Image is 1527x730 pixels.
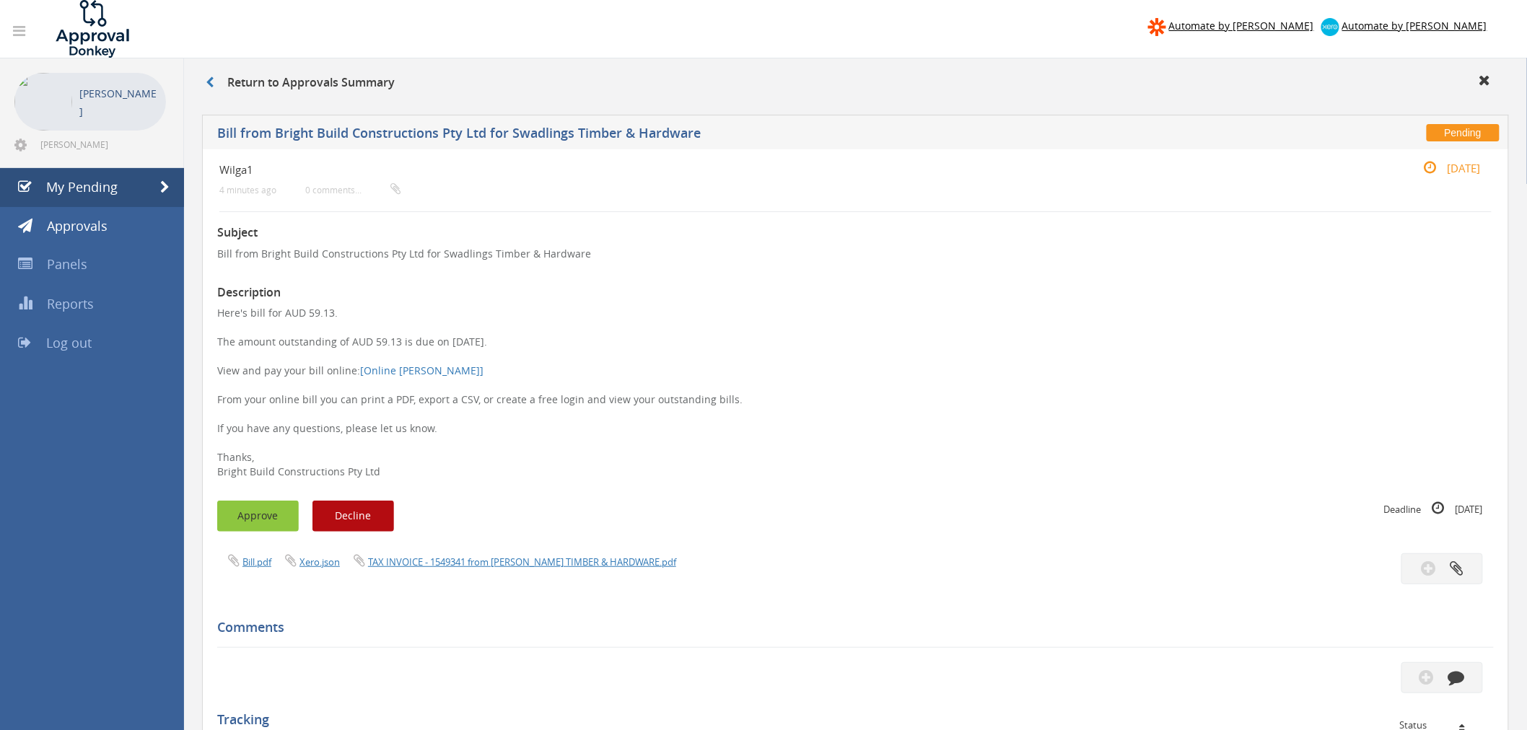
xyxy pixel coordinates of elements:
[217,306,1494,479] p: Here's bill for AUD 59.13. The amount outstanding of AUD 59.13 is due on [DATE]. View and pay you...
[46,334,92,351] span: Log out
[217,620,1483,635] h5: Comments
[46,178,118,195] span: My Pending
[312,501,394,532] button: Decline
[305,185,401,195] small: 0 comments...
[368,555,676,568] a: TAX INVOICE - 1549341 from [PERSON_NAME] TIMBER & HARDWARE.pdf
[1409,160,1481,176] small: [DATE]
[360,364,484,377] a: [Online [PERSON_NAME]]
[79,84,159,120] p: [PERSON_NAME]
[217,286,1494,299] h3: Description
[1321,18,1339,36] img: xero-logo.png
[1342,19,1487,32] span: Automate by [PERSON_NAME]
[219,185,276,195] small: 4 minutes ago
[47,217,108,234] span: Approvals
[47,295,94,312] span: Reports
[217,247,1494,261] p: Bill from Bright Build Constructions Pty Ltd for Swadlings Timber & Hardware
[219,164,1279,176] h4: Wilga1
[1148,18,1166,36] img: zapier-logomark.png
[1169,19,1314,32] span: Automate by [PERSON_NAME]
[242,555,271,568] a: Bill.pdf
[299,555,340,568] a: Xero.json
[217,227,1494,239] h3: Subject
[1400,720,1483,730] div: Status
[40,138,163,150] span: [PERSON_NAME][EMAIL_ADDRESS][DOMAIN_NAME]
[1427,124,1500,141] span: Pending
[217,126,1113,144] h5: Bill from Bright Build Constructions Pty Ltd for Swadlings Timber & Hardware
[47,255,87,273] span: Panels
[206,76,395,89] h3: Return to Approvals Summary
[1384,501,1483,516] small: Deadline [DATE]
[217,713,1483,727] h5: Tracking
[217,501,299,532] button: Approve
